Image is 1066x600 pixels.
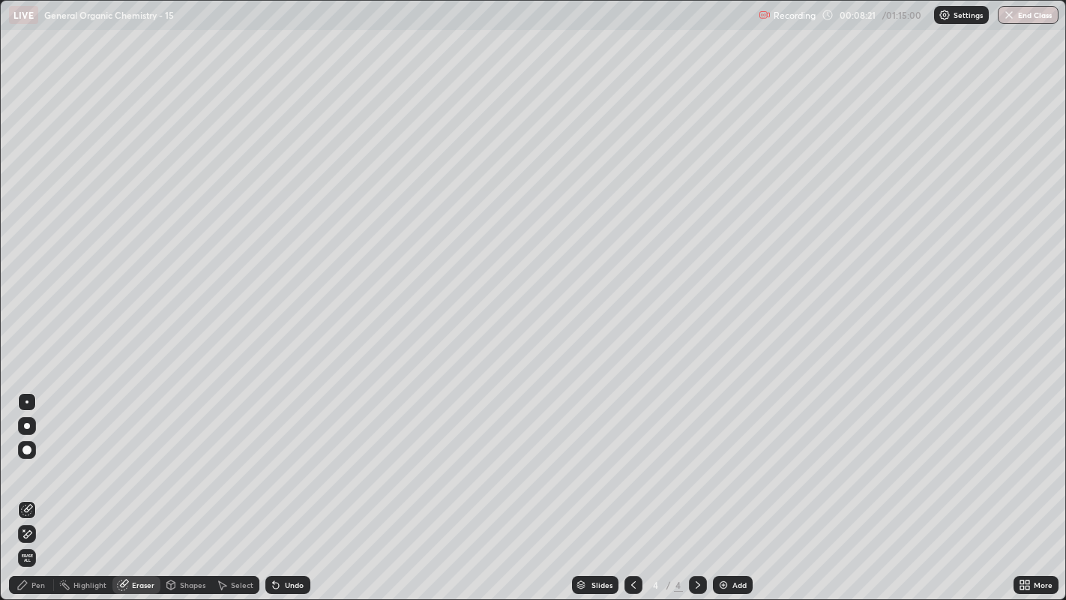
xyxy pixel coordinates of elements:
p: Settings [954,11,983,19]
div: Shapes [180,581,205,589]
div: Pen [31,581,45,589]
div: Eraser [132,581,154,589]
div: Add [732,581,747,589]
div: Slides [591,581,612,589]
p: LIVE [13,9,34,21]
div: 4 [674,578,683,592]
img: class-settings-icons [939,9,951,21]
img: recording.375f2c34.svg [759,9,771,21]
p: Recording [774,10,816,21]
img: add-slide-button [717,579,729,591]
div: Undo [285,581,304,589]
div: Highlight [73,581,106,589]
div: More [1034,581,1053,589]
p: General Organic Chemistry - 15 [44,9,174,21]
div: Select [231,581,253,589]
div: / [666,580,671,589]
span: Erase all [19,553,35,562]
img: end-class-cross [1003,9,1015,21]
button: End Class [998,6,1059,24]
div: 4 [648,580,663,589]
